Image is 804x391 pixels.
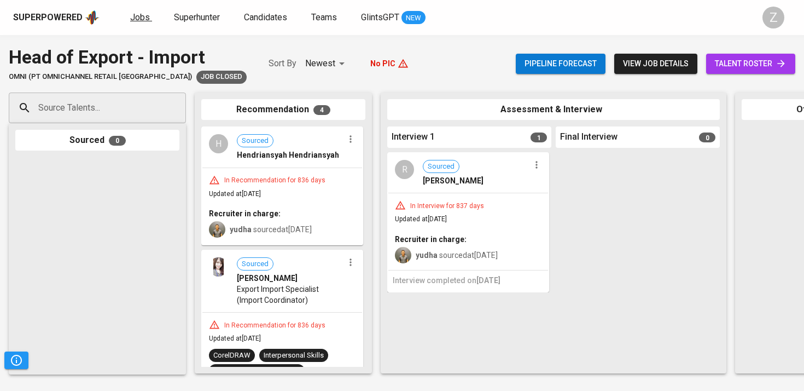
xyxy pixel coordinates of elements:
[130,12,150,22] span: Jobs
[237,284,343,306] span: Export Import Specialist (Import Coordinator)
[9,72,192,82] span: OMNI (PT Omnichannel Retail [GEOGRAPHIC_DATA])
[130,11,152,25] a: Jobs
[15,130,179,151] div: Sourced
[213,350,250,361] div: CorelDRAW
[311,12,337,22] span: Teams
[244,11,289,25] a: Candidates
[209,134,228,153] div: H
[209,257,228,277] img: 4fcb31ab659a117ca71ba19d414afd5b.jpg
[201,99,365,120] div: Recommendation
[264,350,324,361] div: Interpersonal Skills
[209,190,261,198] span: Updated at [DATE]
[220,321,330,330] div: In Recommendation for 836 days
[614,54,697,74] button: view job details
[392,131,435,143] span: Interview 1
[237,259,273,269] span: Sourced
[13,9,100,26] a: Superpoweredapp logo
[416,251,438,260] b: yudha
[313,105,330,115] span: 4
[623,57,689,71] span: view job details
[516,54,605,74] button: Pipeline forecast
[361,12,399,22] span: GlintsGPT
[109,136,126,146] span: 0
[305,54,348,74] div: Newest
[209,335,261,342] span: Updated at [DATE]
[213,366,300,376] div: Marketing Communications
[244,12,287,22] span: Candidates
[525,57,597,71] span: Pipeline forecast
[269,57,296,70] p: Sort By
[311,11,339,25] a: Teams
[560,131,617,143] span: Final Interview
[406,202,488,211] div: In Interview for 837 days
[209,209,281,218] b: Recruiter in charge:
[393,275,544,287] h6: Interview completed on
[174,12,220,22] span: Superhunter
[762,7,784,28] div: Z
[699,133,715,142] span: 0
[9,44,247,71] div: Head of Export - Import
[370,58,395,69] p: No PIC
[715,57,786,71] span: talent roster
[395,247,411,263] img: yudha@glints.com
[706,54,795,74] a: talent roster
[395,235,467,244] b: Recruiter in charge:
[531,133,547,142] span: 1
[423,175,483,186] span: [PERSON_NAME]
[387,152,549,292] div: RSourced[PERSON_NAME]In Interview for 837 daysUpdated at[DATE]Recruiter in charge:yudha sourcedat...
[196,71,247,84] div: Slow response from client
[361,11,426,25] a: GlintsGPT NEW
[309,365,318,376] p: +7
[401,13,426,24] span: NEW
[180,107,182,109] button: Open
[201,127,363,245] div: HSourcedHendriansyah HendriansyahIn Recommendation for 836 daysUpdated at[DATE]Recruiter in charg...
[305,57,335,70] p: Newest
[4,352,28,369] button: Pipeline Triggers
[387,99,720,120] div: Assessment & Interview
[395,215,447,223] span: Updated at [DATE]
[209,221,225,238] img: yudha@glints.com
[237,136,273,146] span: Sourced
[196,72,247,82] span: Job Closed
[220,176,330,185] div: In Recommendation for 836 days
[476,276,500,285] span: [DATE]
[230,225,312,234] span: sourced at [DATE]
[174,11,222,25] a: Superhunter
[395,160,414,179] div: R
[237,273,298,284] span: [PERSON_NAME]
[416,251,498,260] span: sourced at [DATE]
[237,150,339,160] span: Hendriansyah Hendriansyah
[423,162,459,172] span: Sourced
[13,12,83,24] div: Superpowered
[230,225,252,234] b: yudha
[85,9,100,26] img: app logo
